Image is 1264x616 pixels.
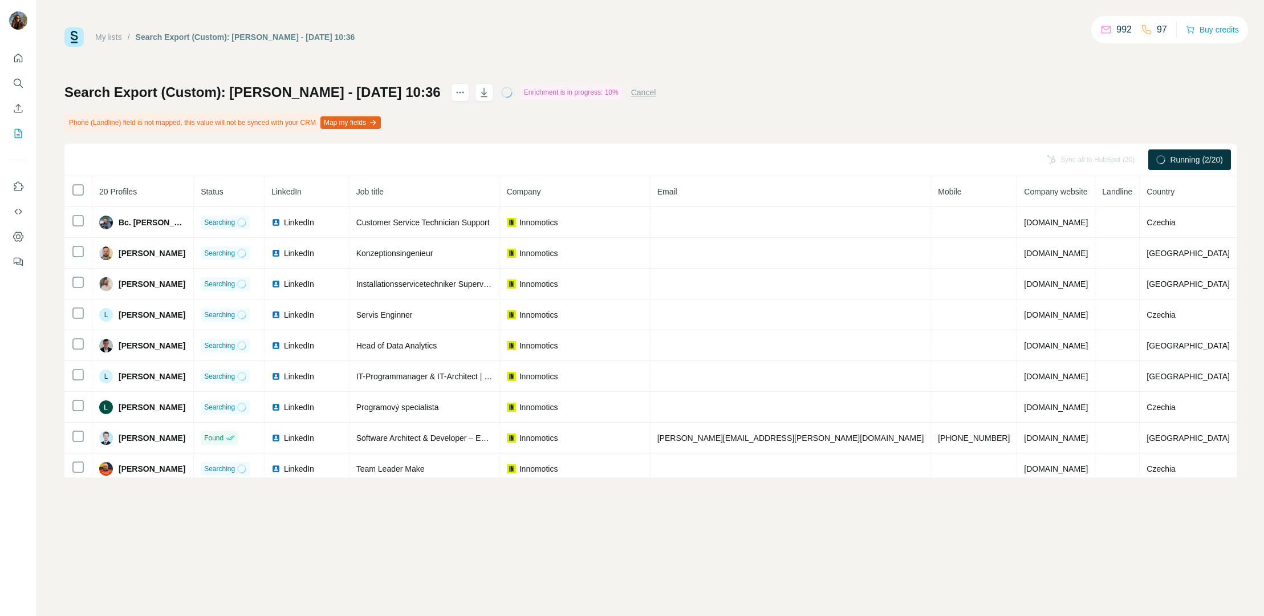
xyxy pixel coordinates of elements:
div: Phone (Landline) field is not mapped, this value will not be synced with your CRM [64,113,383,132]
span: Bc. [PERSON_NAME] [119,217,186,228]
button: Feedback [9,252,27,272]
span: Innomotics [519,371,558,382]
span: [DOMAIN_NAME] [1024,341,1088,350]
span: Innomotics [519,432,558,444]
span: Searching [204,464,235,474]
span: Job title [356,187,384,196]
span: [DOMAIN_NAME] [1024,403,1088,412]
span: LinkedIn [284,217,314,228]
span: Team Leader Make [356,464,425,473]
span: Konzeptionsingenieur [356,249,433,258]
span: Czechia [1147,403,1176,412]
img: company-logo [507,310,516,319]
span: [DOMAIN_NAME] [1024,249,1088,258]
span: LinkedIn [284,402,314,413]
span: [PERSON_NAME] [119,309,185,321]
span: 20 Profiles [99,187,137,196]
img: LinkedIn logo [271,433,281,443]
span: [PERSON_NAME] [119,432,185,444]
span: Software Architect & Developer – Edge Computing [356,433,535,443]
button: Enrich CSV [9,98,27,119]
span: Landline [1102,187,1132,196]
img: LinkedIn logo [271,218,281,227]
span: LinkedIn [284,278,314,290]
img: company-logo [507,341,516,350]
img: Avatar [9,11,27,30]
img: LinkedIn logo [271,249,281,258]
span: Czechia [1147,464,1176,473]
img: Avatar [99,216,113,229]
span: Programový specialista [356,403,439,412]
span: [PERSON_NAME] [119,278,185,290]
span: [GEOGRAPHIC_DATA] [1147,433,1230,443]
span: [GEOGRAPHIC_DATA] [1147,249,1230,258]
span: IT-Programmanager & IT-Architect | Head of IT CRM CPQ [356,372,562,381]
img: company-logo [507,218,516,227]
span: Searching [204,341,235,351]
span: Mobile [938,187,961,196]
img: Surfe Logo [64,27,84,47]
span: LinkedIn [284,463,314,475]
button: Cancel [631,87,656,98]
button: Use Surfe on LinkedIn [9,176,27,197]
p: 97 [1157,23,1167,37]
span: Innomotics [519,463,558,475]
img: LinkedIn logo [271,403,281,412]
span: [PHONE_NUMBER] [938,433,1010,443]
span: [DOMAIN_NAME] [1024,433,1088,443]
span: LinkedIn [271,187,302,196]
button: Map my fields [320,116,381,129]
img: company-logo [507,249,516,258]
span: Servis Enginner [356,310,413,319]
img: company-logo [507,279,516,289]
span: LinkedIn [284,371,314,382]
a: My lists [95,33,122,42]
span: Innomotics [519,402,558,413]
span: [PERSON_NAME] [119,402,185,413]
span: Innomotics [519,248,558,259]
span: Head of Data Analytics [356,341,437,350]
span: [GEOGRAPHIC_DATA] [1147,279,1230,289]
span: Innomotics [519,340,558,351]
span: [GEOGRAPHIC_DATA] [1147,341,1230,350]
span: [PERSON_NAME] [119,371,185,382]
span: [PERSON_NAME] [119,248,185,259]
span: Country [1147,187,1174,196]
span: Innomotics [519,309,558,321]
span: Status [201,187,223,196]
span: Czechia [1147,218,1176,227]
span: [DOMAIN_NAME] [1024,464,1088,473]
span: Innomotics [519,217,558,228]
span: LinkedIn [284,340,314,351]
span: [PERSON_NAME][EMAIL_ADDRESS][PERSON_NAME][DOMAIN_NAME] [657,433,924,443]
span: Searching [204,248,235,258]
span: Company [507,187,541,196]
span: LinkedIn [284,248,314,259]
img: Avatar [99,246,113,260]
img: Avatar [99,277,113,291]
img: LinkedIn logo [271,464,281,473]
span: [DOMAIN_NAME] [1024,372,1088,381]
button: Search [9,73,27,94]
span: Found [204,433,223,443]
span: Installationsservicetechniker Supervisor [356,279,497,289]
img: LinkedIn logo [271,372,281,381]
span: Searching [204,279,235,289]
span: Innomotics [519,278,558,290]
div: Search Export (Custom): [PERSON_NAME] - [DATE] 10:36 [136,31,355,43]
img: company-logo [507,372,516,381]
span: [DOMAIN_NAME] [1024,218,1088,227]
button: Dashboard [9,226,27,247]
button: My lists [9,123,27,144]
span: Running (2/20) [1170,154,1223,165]
button: Quick start [9,48,27,68]
img: company-logo [507,403,516,412]
span: Customer Service Technician Support [356,218,490,227]
span: [PERSON_NAME] [119,463,185,475]
img: company-logo [507,433,516,443]
img: Avatar [99,339,113,352]
span: Searching [204,217,235,228]
img: LinkedIn logo [271,279,281,289]
span: Company website [1024,187,1087,196]
p: 992 [1116,23,1132,37]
